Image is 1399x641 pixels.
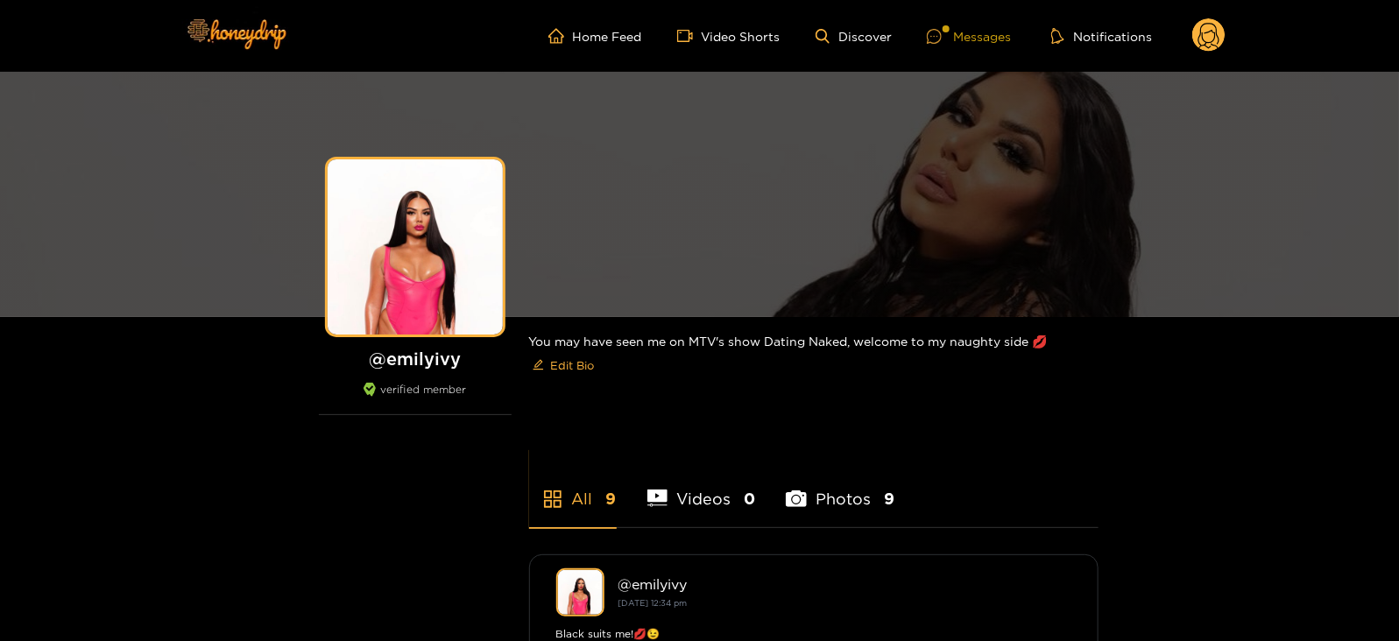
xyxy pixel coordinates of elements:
[884,488,894,510] span: 9
[319,383,512,415] div: verified member
[551,356,595,374] span: Edit Bio
[816,29,892,44] a: Discover
[618,598,688,608] small: [DATE] 12:34 pm
[556,568,604,616] img: emilyivy
[542,489,563,510] span: appstore
[529,317,1099,393] div: You may have seen me on MTV's show Dating Naked, welcome to my naughty side 💋
[786,448,894,527] li: Photos
[533,359,544,372] span: edit
[677,28,702,44] span: video-camera
[1046,27,1157,45] button: Notifications
[618,576,1071,592] div: @ emilyivy
[548,28,573,44] span: home
[744,488,755,510] span: 0
[677,28,781,44] a: Video Shorts
[319,348,512,370] h1: @ emilyivy
[529,448,617,527] li: All
[927,26,1011,46] div: Messages
[606,488,617,510] span: 9
[647,448,756,527] li: Videos
[529,351,598,379] button: editEdit Bio
[548,28,642,44] a: Home Feed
